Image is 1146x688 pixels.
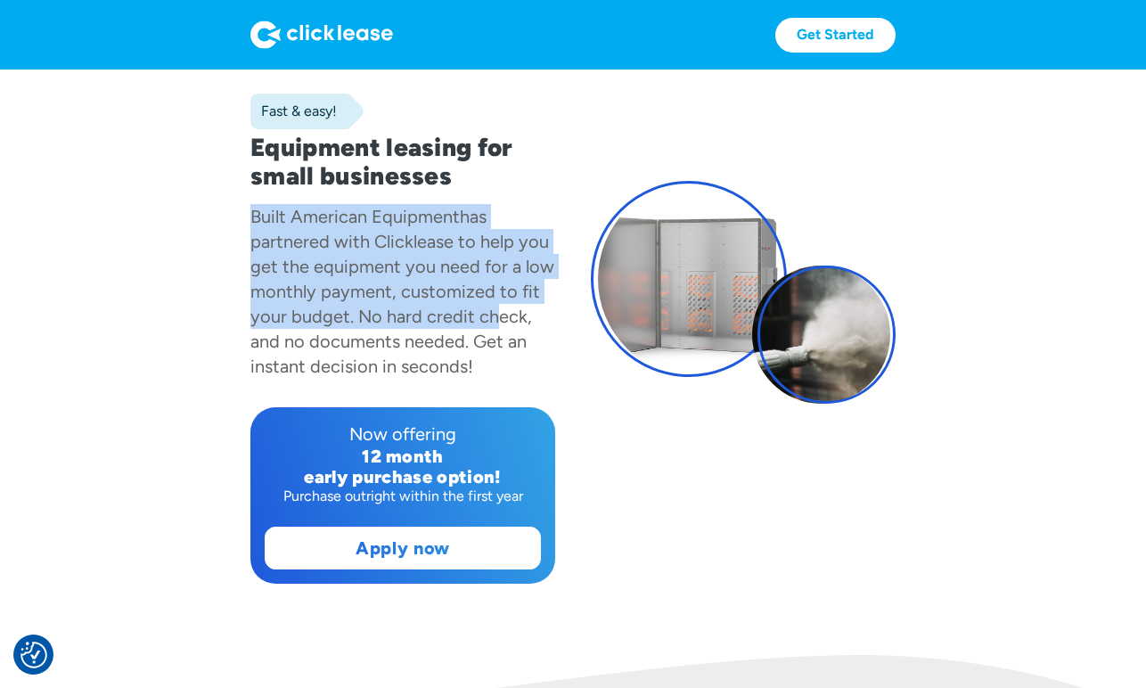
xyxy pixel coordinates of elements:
[265,422,541,446] div: Now offering
[266,528,540,569] a: Apply now
[250,102,337,120] div: Fast & easy!
[265,487,541,505] div: Purchase outright within the first year
[265,467,541,487] div: early purchase option!
[265,446,541,467] div: 12 month
[20,642,47,668] img: Revisit consent button
[250,206,554,377] div: has partnered with Clicklease to help you get the equipment you need for a low monthly payment, c...
[250,206,460,227] div: Built American Equipment
[20,642,47,668] button: Consent Preferences
[250,133,555,190] h1: Equipment leasing for small businesses
[775,18,896,53] a: Get Started
[250,20,393,49] img: Logo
